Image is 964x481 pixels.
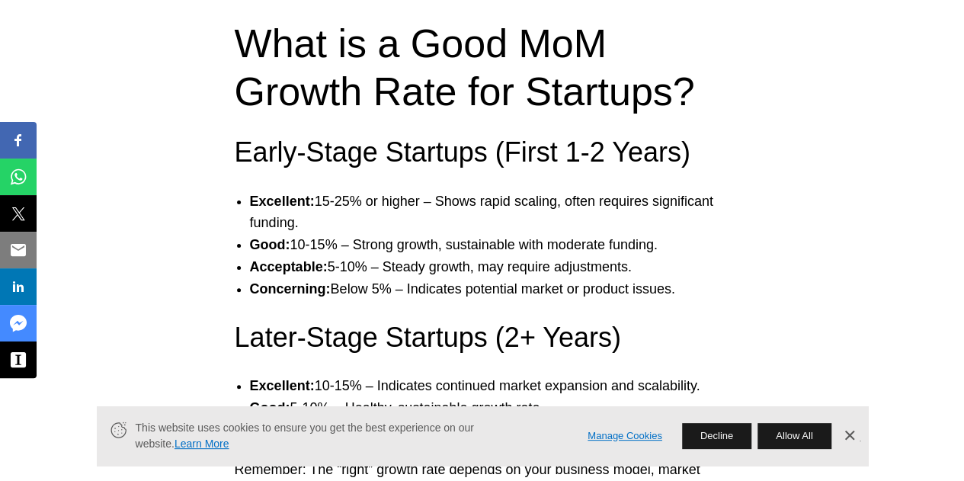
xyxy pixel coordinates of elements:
button: Allow All [757,423,831,449]
strong: Acceptable: [250,259,328,274]
svg: Cookie Icon [109,420,128,439]
li: 5-10% – Healthy, sustainable growth rate. [250,397,745,419]
a: Manage Cookies [588,428,662,444]
button: Decline [682,423,751,449]
a: Dismiss Banner [837,425,860,447]
li: 10-15% – Indicates continued market expansion and scalability. [250,375,745,397]
li: 15-25% or higher – Shows rapid scaling, often requires significant funding. [250,191,745,235]
strong: Excellent: [250,378,315,393]
span: This website uses cookies to ensure you get the best experience on our website. [136,420,567,452]
li: 5-10% – Steady growth, may require adjustments. [250,256,745,278]
li: Below 5% – Indicates potential market or product issues. [250,278,745,300]
strong: Concerning: [250,281,331,297]
a: Learn More [175,438,229,450]
li: 10-15% – Strong growth, sustainable with moderate funding. [250,234,745,256]
strong: Excellent: [250,194,315,209]
strong: Good: [250,237,290,252]
h3: Later-Stage Startups (2+ Years) [235,319,730,357]
h2: What is a Good MoM Growth Rate for Startups? [235,20,730,115]
h3: Early-Stage Startups (First 1-2 Years) [235,133,730,172]
strong: Good: [250,400,290,415]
